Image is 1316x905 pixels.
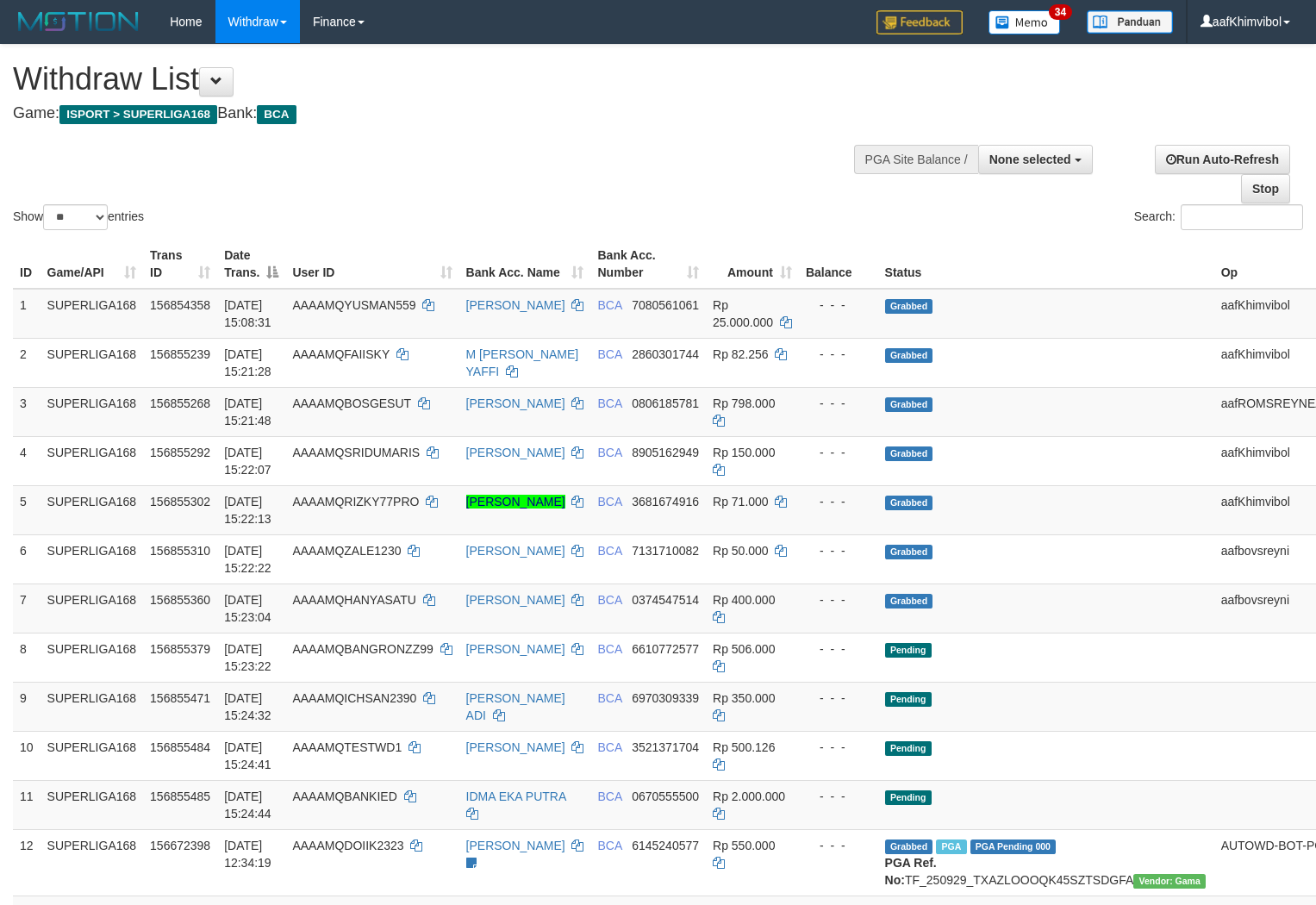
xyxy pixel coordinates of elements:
[224,396,271,428] span: [DATE] 15:21:48
[713,740,775,754] span: Rp 500.126
[257,105,296,124] span: BCA
[466,790,566,803] a: IDMA EKA PUTRA
[806,346,871,363] div: - - -
[150,691,210,705] span: 156855471
[41,584,144,633] td: SUPERLIGA168
[806,690,871,707] div: - - -
[878,240,1214,289] th: Status
[989,10,1061,34] img: Button%20Memo.svg
[806,739,871,756] div: - - -
[292,691,416,705] span: AAAAMQICHSAN2390
[41,829,144,896] td: SUPERLIGA168
[632,298,699,312] span: Copy 7080561061 to clipboard
[713,839,775,852] span: Rp 550.000
[466,298,565,312] a: [PERSON_NAME]
[885,299,933,314] span: Grabbed
[1181,204,1303,230] input: Search:
[150,347,210,361] span: 156855239
[632,347,699,361] span: Copy 2860301744 to clipboard
[597,396,621,410] span: BCA
[876,10,963,34] img: Feedback.jpg
[13,204,144,230] label: Show entries
[150,740,210,754] span: 156855484
[885,594,933,609] span: Grabbed
[466,347,579,378] a: M [PERSON_NAME] YAFFI
[466,839,565,852] a: [PERSON_NAME]
[597,593,621,607] span: BCA
[597,839,621,852] span: BCA
[150,839,210,852] span: 156672398
[466,691,565,722] a: [PERSON_NAME] ADI
[59,105,217,124] span: ISPORT > SUPERLIGA168
[466,740,565,754] a: [PERSON_NAME]
[150,396,210,410] span: 156855268
[292,740,402,754] span: AAAAMQTESTWD1
[150,642,210,656] span: 156855379
[13,633,41,682] td: 8
[13,534,41,584] td: 6
[292,593,415,607] span: AAAAMQHANYASATU
[13,584,41,633] td: 7
[713,642,775,656] span: Rp 506.000
[292,495,419,509] span: AAAAMQRIZKY77PRO
[224,691,271,722] span: [DATE] 15:24:32
[224,790,271,821] span: [DATE] 15:24:44
[706,240,799,289] th: Amount: activate to sort column ascending
[597,544,621,558] span: BCA
[224,446,271,477] span: [DATE] 15:22:07
[713,446,775,459] span: Rp 150.000
[799,240,878,289] th: Balance
[13,62,860,97] h1: Withdraw List
[13,105,860,122] h4: Game: Bank:
[13,829,41,896] td: 12
[885,446,933,461] span: Grabbed
[970,839,1057,854] span: PGA Pending
[806,493,871,510] div: - - -
[224,495,271,526] span: [DATE] 15:22:13
[597,347,621,361] span: BCA
[466,593,565,607] a: [PERSON_NAME]
[632,691,699,705] span: Copy 6970309339 to clipboard
[632,593,699,607] span: Copy 0374547514 to clipboard
[224,347,271,378] span: [DATE] 15:21:28
[150,790,210,803] span: 156855485
[466,495,565,509] a: [PERSON_NAME]
[466,446,565,459] a: [PERSON_NAME]
[150,446,210,459] span: 156855292
[150,298,210,312] span: 156854358
[41,780,144,829] td: SUPERLIGA168
[632,446,699,459] span: Copy 8905162949 to clipboard
[13,387,41,436] td: 3
[224,839,271,870] span: [DATE] 12:34:19
[978,145,1093,174] button: None selected
[597,740,621,754] span: BCA
[41,633,144,682] td: SUPERLIGA168
[292,544,401,558] span: AAAAMQZALE1230
[632,790,699,803] span: Copy 0670555500 to clipboard
[1133,874,1206,889] span: Vendor URL: https://trx31.1velocity.biz
[217,240,285,289] th: Date Trans.: activate to sort column descending
[13,240,41,289] th: ID
[13,780,41,829] td: 11
[885,496,933,510] span: Grabbed
[41,240,144,289] th: Game/API: activate to sort column ascending
[713,593,775,607] span: Rp 400.000
[806,591,871,609] div: - - -
[41,387,144,436] td: SUPERLIGA168
[1049,4,1072,20] span: 34
[806,296,871,314] div: - - -
[597,691,621,705] span: BCA
[13,485,41,534] td: 5
[466,396,565,410] a: [PERSON_NAME]
[1087,10,1173,34] img: panduan.png
[632,740,699,754] span: Copy 3521371704 to clipboard
[43,204,108,230] select: Showentries
[632,495,699,509] span: Copy 3681674916 to clipboard
[806,837,871,854] div: - - -
[632,642,699,656] span: Copy 6610772577 to clipboard
[224,544,271,575] span: [DATE] 15:22:22
[224,642,271,673] span: [DATE] 15:23:22
[13,9,144,34] img: MOTION_logo.png
[713,790,785,803] span: Rp 2.000.000
[292,839,403,852] span: AAAAMQDOIIK2323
